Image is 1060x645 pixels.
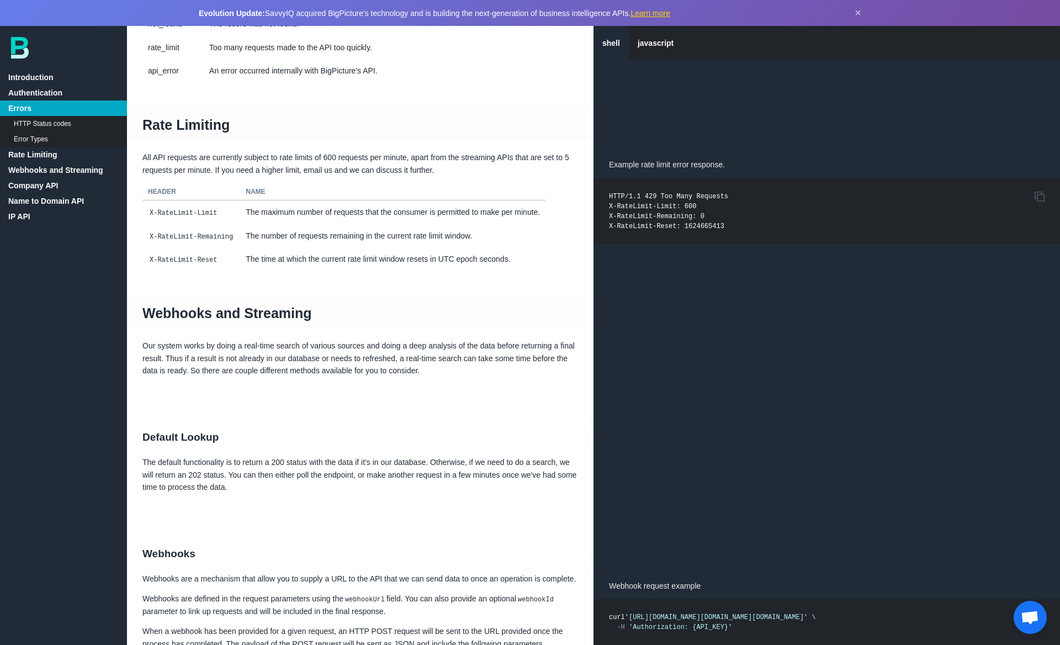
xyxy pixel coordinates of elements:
th: Header [142,184,240,200]
p: Our system works by doing a real-time search of various sources and doing a deep analysis of the ... [127,340,593,377]
td: An error occurred internally with BigPicture's API. [204,59,462,82]
p: Example rate limit error response. [593,151,1060,178]
img: bp-logo-B-teal.svg [11,37,29,59]
p: Webhooks are a mechanism that allow you to supply a URL to the API that we can send data to once ... [127,573,593,585]
span: 'Authorization: {API_KEY}' [629,623,732,631]
td: The time at which the current rate limit window resets in UTC epoch seconds. [240,247,545,271]
td: The maximum number of requests that the consumer is permitted to make per minute. [240,200,545,224]
h2: Webhooks [127,535,593,573]
td: The number of requests remaining in the current rate limit window. [240,224,545,247]
span: \ [812,614,815,621]
span: '[URL][DOMAIN_NAME][DOMAIN_NAME][DOMAIN_NAME]' [625,614,808,621]
p: Webhook request example [593,573,1060,599]
strong: Evolution Update: [199,9,265,18]
code: X-RateLimit-Limit [148,208,219,219]
code: curl [609,614,815,631]
td: api_error [142,59,204,82]
code: webhookId [516,594,555,605]
h1: Rate Limiting [127,110,593,140]
span: SavvyIQ acquired BigPicture's technology and is building the next-generation of business intellig... [199,9,670,18]
code: X-RateLimit-Reset [148,255,219,266]
td: Too many requests made to the API too quickly. [204,36,462,59]
p: All API requests are currently subject to rate limits of 600 requests per minute, apart from the ... [127,151,593,176]
code: webhookUrl [343,594,386,605]
h2: Default Lookup [127,419,593,457]
a: Learn more [630,9,670,18]
code: X-RateLimit-Remaining [148,231,235,242]
th: Name [240,184,545,200]
p: Webhooks are defined in the request parameters using the field. You can also provide an optional ... [127,593,593,617]
a: shell [593,26,629,60]
h1: Webhooks and Streaming [127,298,593,328]
a: javascript [629,26,682,60]
code: HTTP/1.1 429 Too Many Requests X-RateLimit-Limit: 600 X-RateLimit-Remaining: 0 X-RateLimit-Reset:... [609,193,728,230]
td: rate_limit [142,36,204,59]
a: Open chat [1014,601,1047,634]
p: The default functionality is to return a 200 status with the data if it's in our database. Otherw... [127,456,593,493]
button: Dismiss announcement [855,7,861,19]
span: -H [617,623,624,631]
